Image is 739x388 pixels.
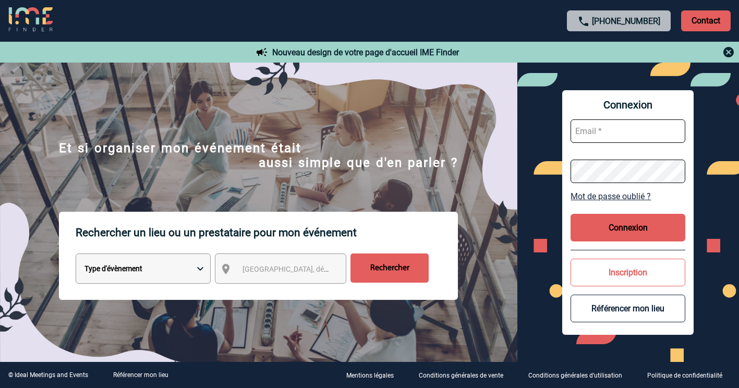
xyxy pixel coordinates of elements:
[338,370,410,380] a: Mentions légales
[647,372,722,380] p: Politique de confidentialité
[571,214,685,241] button: Connexion
[639,370,739,380] a: Politique de confidentialité
[8,371,88,379] div: © Ideal Meetings and Events
[681,10,731,31] p: Contact
[419,372,503,380] p: Conditions générales de vente
[410,370,520,380] a: Conditions générales de vente
[592,16,660,26] a: [PHONE_NUMBER]
[571,99,685,111] span: Connexion
[571,119,685,143] input: Email *
[520,370,639,380] a: Conditions générales d'utilisation
[113,371,168,379] a: Référencer mon lieu
[528,372,622,380] p: Conditions générales d'utilisation
[346,372,394,380] p: Mentions légales
[350,253,429,283] input: Rechercher
[571,259,685,286] button: Inscription
[571,191,685,201] a: Mot de passe oublié ?
[571,295,685,322] button: Référencer mon lieu
[76,212,458,253] p: Rechercher un lieu ou un prestataire pour mon événement
[243,265,387,273] span: [GEOGRAPHIC_DATA], département, région...
[577,15,590,28] img: call-24-px.png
